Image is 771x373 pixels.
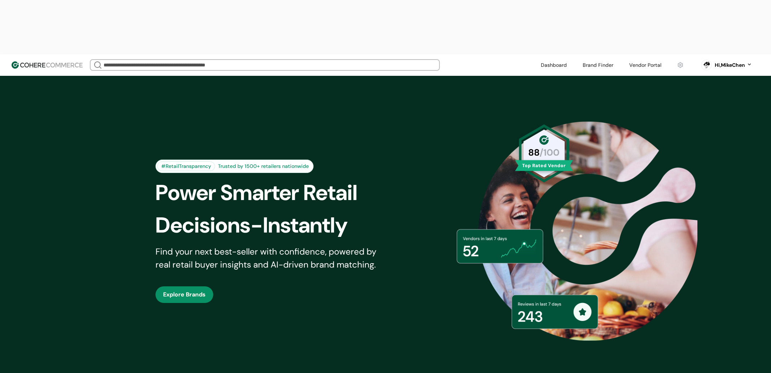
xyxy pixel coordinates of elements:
[12,61,83,69] img: Cohere Logo
[715,61,745,69] div: Hi, MikeChen
[157,161,215,171] div: #RetailTransparency
[155,245,386,271] div: Find your next best-seller with confidence, powered by real retail buyer insights and AI-driven b...
[155,177,398,209] div: Power Smarter Retail
[155,286,213,303] button: Explore Brands
[701,60,712,70] svg: 0 percent
[215,162,312,170] div: Trusted by 1500+ retailers nationwide
[715,61,752,69] button: Hi,MikeChen
[155,209,398,242] div: Decisions-Instantly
